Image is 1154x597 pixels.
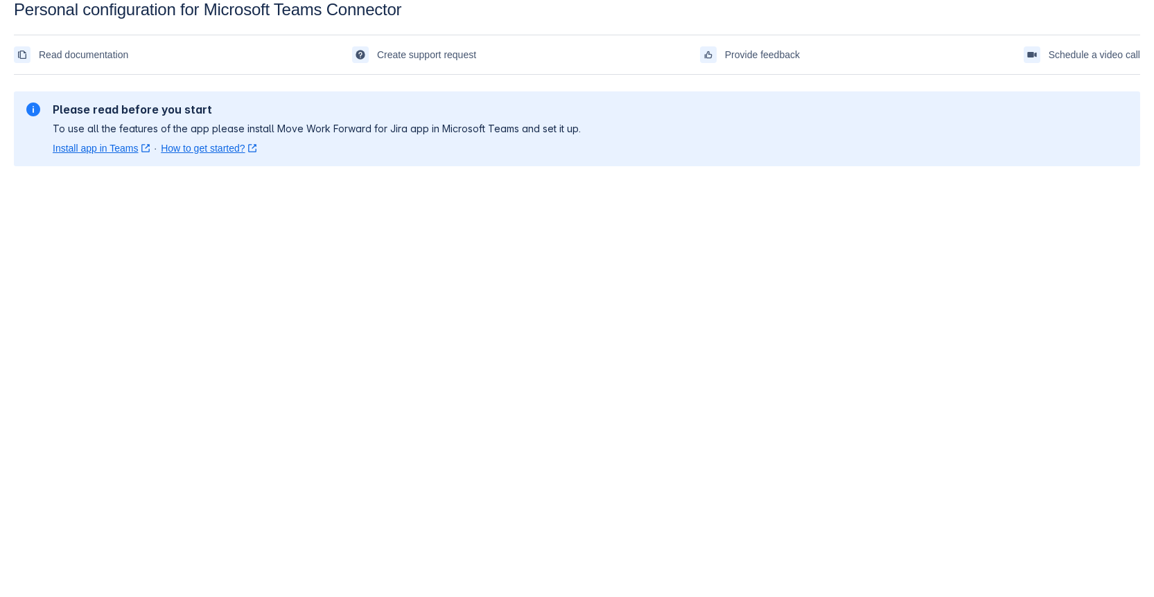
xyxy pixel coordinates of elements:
a: How to get started? [161,141,256,155]
p: To use all the features of the app please install Move Work Forward for Jira app in Microsoft Tea... [53,122,581,136]
span: Schedule a video call [1049,44,1140,66]
a: Create support request [352,44,476,66]
a: Read documentation [14,44,128,66]
span: Provide feedback [725,44,800,66]
a: Provide feedback [700,44,800,66]
span: feedback [703,49,714,60]
span: Read documentation [39,44,128,66]
span: Create support request [377,44,476,66]
span: information [25,101,42,118]
span: support [355,49,366,60]
span: videoCall [1026,49,1038,60]
h2: Please read before you start [53,103,581,116]
span: documentation [17,49,28,60]
a: Schedule a video call [1024,44,1140,66]
a: Install app in Teams [53,141,150,155]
